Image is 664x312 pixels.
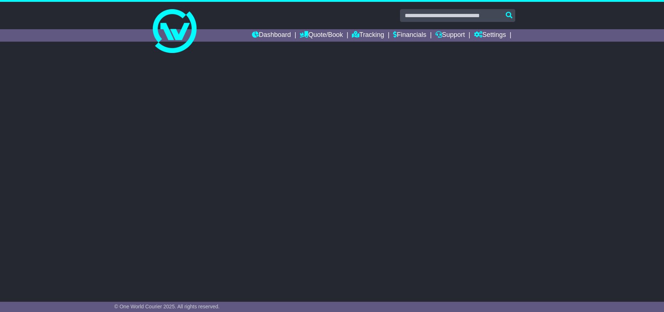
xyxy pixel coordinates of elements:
[114,304,220,309] span: © One World Courier 2025. All rights reserved.
[300,29,343,42] a: Quote/Book
[393,29,426,42] a: Financials
[435,29,465,42] a: Support
[252,29,291,42] a: Dashboard
[474,29,506,42] a: Settings
[352,29,384,42] a: Tracking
